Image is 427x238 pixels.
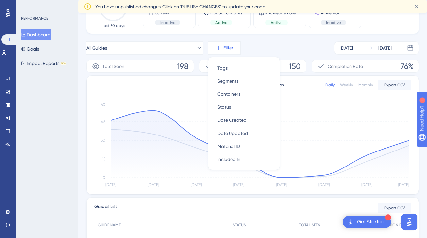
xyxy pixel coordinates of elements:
[212,127,276,140] button: Date Updated
[212,153,276,166] button: Included In
[347,218,354,226] img: launcher-image-alternative-text
[217,142,240,150] span: Material ID
[217,116,247,124] span: Date Created
[378,44,392,52] div: [DATE]
[208,41,241,55] button: Filter
[326,20,341,25] span: Inactive
[340,82,353,87] div: Weekly
[385,214,391,220] div: 1
[94,203,117,213] span: Guides List
[374,222,408,228] span: COMPLETION RATE
[160,20,175,25] span: Inactive
[148,182,159,187] tspan: [DATE]
[105,182,116,187] tspan: [DATE]
[233,222,246,228] span: STATUS
[217,103,231,111] span: Status
[21,43,39,55] button: Goals
[217,77,238,85] span: Segments
[212,74,276,87] button: Segments
[101,119,105,124] tspan: 45
[384,82,405,87] span: Export CSV
[361,182,372,187] tspan: [DATE]
[101,103,105,107] tspan: 60
[289,61,301,71] span: 150
[212,114,276,127] button: Date Created
[318,182,330,187] tspan: [DATE]
[191,182,202,187] tspan: [DATE]
[102,23,125,28] span: Last 30 days
[21,57,66,69] button: Impact ReportsBETA
[60,62,66,65] div: BETA
[271,20,282,25] span: Active
[378,80,411,90] button: Export CSV
[233,182,244,187] tspan: [DATE]
[98,222,121,228] span: GUIDE NAME
[177,61,188,71] span: 198
[378,203,411,213] button: Export CSV
[103,175,105,180] tspan: 0
[223,44,233,52] span: Filter
[95,3,266,10] span: You have unpublished changes. Click on ‘PUBLISH CHANGES’ to update your code.
[384,205,405,211] span: Export CSV
[265,10,296,16] span: Knowledge Base
[398,182,409,187] tspan: [DATE]
[155,10,180,16] span: Surveys
[212,101,276,114] button: Status
[101,138,105,143] tspan: 30
[343,216,391,228] div: Open Get Started! checklist, remaining modules: 1
[328,62,363,70] span: Completion Rate
[212,87,276,101] button: Containers
[86,41,203,55] button: All Guides
[210,10,242,16] span: Product Updates
[215,20,227,25] span: Active
[45,3,47,8] div: 1
[21,29,51,40] button: Dashboard
[400,212,419,232] iframe: UserGuiding AI Assistant Launcher
[299,222,320,228] span: TOTAL SEEN
[212,61,276,74] button: Tags
[15,2,41,9] span: Need Help?
[217,90,240,98] span: Containers
[102,157,105,161] tspan: 15
[212,140,276,153] button: Material ID
[321,10,346,16] span: AI Assistant
[102,62,124,70] span: Total Seen
[358,82,373,87] div: Monthly
[217,64,228,72] span: Tags
[86,44,107,52] span: All Guides
[217,129,248,137] span: Date Updated
[217,155,240,163] span: Included In
[21,16,48,21] div: PERFORMANCE
[325,82,335,87] div: Daily
[276,182,287,187] tspan: [DATE]
[340,44,353,52] div: [DATE]
[357,218,386,226] div: Get Started!
[401,61,414,71] span: 76%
